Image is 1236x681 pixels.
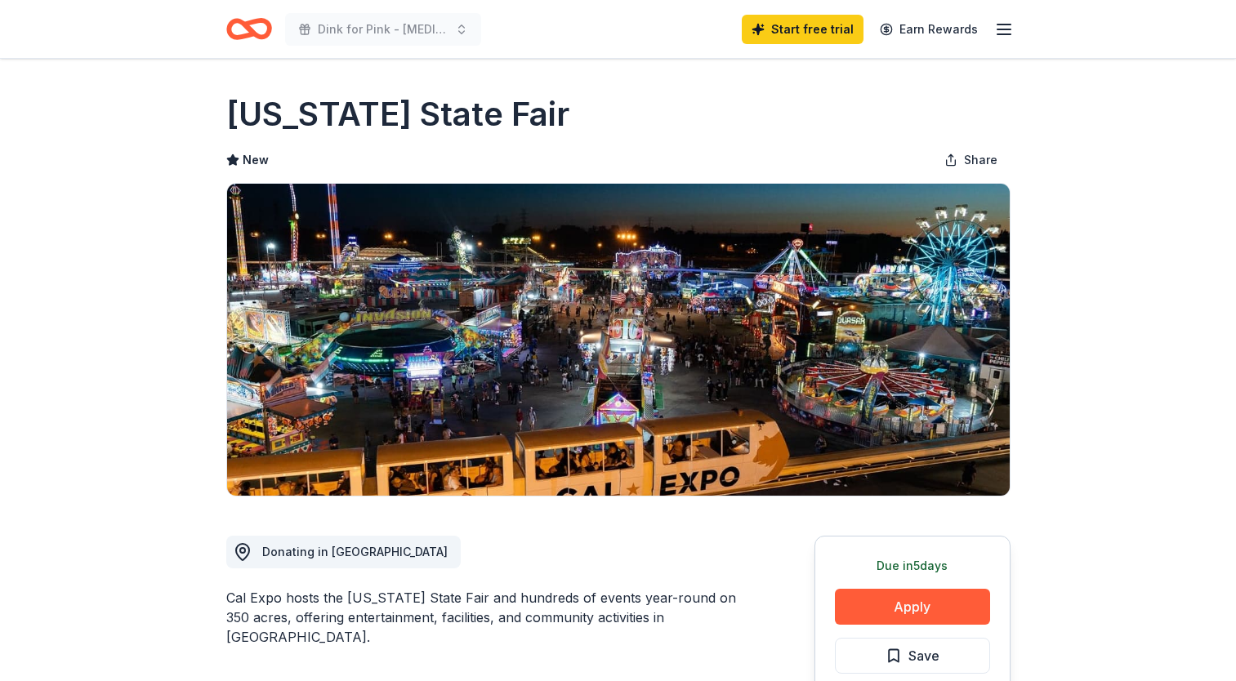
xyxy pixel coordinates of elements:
span: New [243,150,269,170]
button: Save [835,638,990,674]
div: Cal Expo hosts the [US_STATE] State Fair and hundreds of events year-round on 350 acres, offering... [226,588,736,647]
a: Home [226,10,272,48]
a: Earn Rewards [870,15,988,44]
div: Due in 5 days [835,556,990,576]
span: Share [964,150,997,170]
a: Start free trial [742,15,863,44]
span: Donating in [GEOGRAPHIC_DATA] [262,545,448,559]
button: Dink for Pink - [MEDICAL_DATA] Pickleball Tournament [285,13,481,46]
img: Image for California State Fair [227,184,1010,496]
span: Save [908,645,939,666]
h1: [US_STATE] State Fair [226,91,569,137]
button: Share [931,144,1011,176]
span: Dink for Pink - [MEDICAL_DATA] Pickleball Tournament [318,20,448,39]
button: Apply [835,589,990,625]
